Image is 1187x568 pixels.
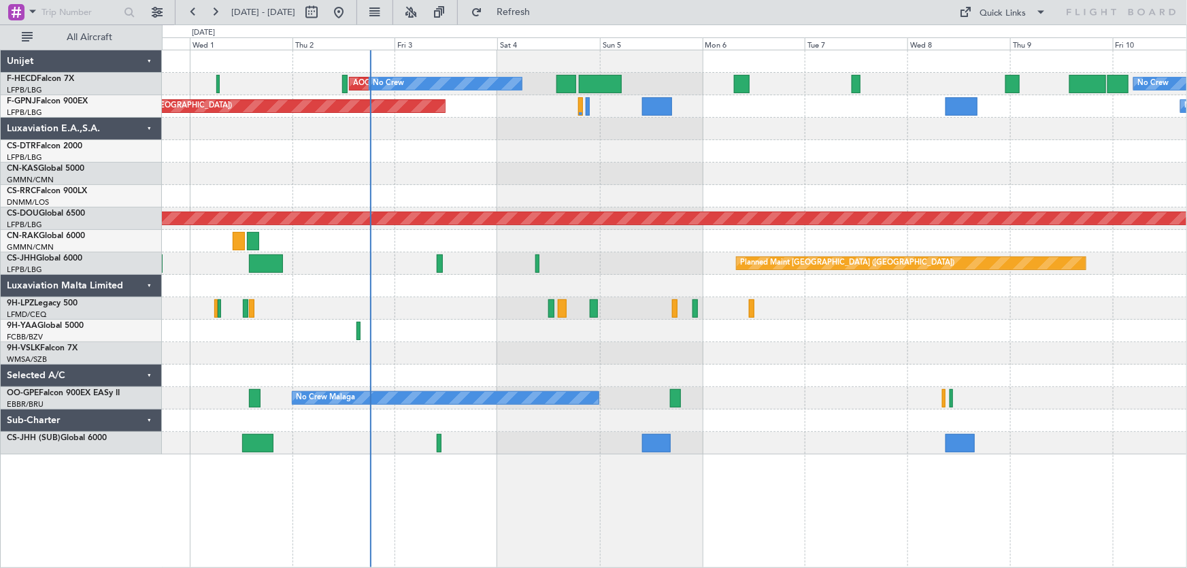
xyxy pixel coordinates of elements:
[7,399,44,410] a: EBBR/BRU
[7,210,85,218] a: CS-DOUGlobal 6500
[7,322,84,330] a: 9H-YAAGlobal 5000
[7,152,42,163] a: LFPB/LBG
[15,27,148,48] button: All Aircraft
[600,37,703,50] div: Sun 5
[7,197,49,207] a: DNMM/LOS
[7,175,54,185] a: GMMN/CMN
[373,73,404,94] div: No Crew
[7,332,43,342] a: FCBB/BZV
[7,389,120,397] a: OO-GPEFalcon 900EX EASy II
[7,75,37,83] span: F-HECD
[7,299,78,307] a: 9H-LPZLegacy 500
[7,220,42,230] a: LFPB/LBG
[395,37,497,50] div: Fri 3
[907,37,1010,50] div: Wed 8
[485,7,542,17] span: Refresh
[231,6,295,18] span: [DATE] - [DATE]
[7,344,40,352] span: 9H-VSLK
[7,165,38,173] span: CN-KAS
[192,27,215,39] div: [DATE]
[7,75,74,83] a: F-HECDFalcon 7X
[41,2,120,22] input: Trip Number
[7,107,42,118] a: LFPB/LBG
[1010,37,1113,50] div: Thu 9
[7,97,88,105] a: F-GPNJFalcon 900EX
[292,37,395,50] div: Thu 2
[7,242,54,252] a: GMMN/CMN
[7,344,78,352] a: 9H-VSLKFalcon 7X
[7,187,87,195] a: CS-RRCFalcon 900LX
[1137,73,1169,94] div: No Crew
[296,388,355,408] div: No Crew Malaga
[7,187,36,195] span: CS-RRC
[805,37,907,50] div: Tue 7
[7,389,39,397] span: OO-GPE
[353,73,496,94] div: AOG Maint Paris ([GEOGRAPHIC_DATA])
[7,254,36,263] span: CS-JHH
[465,1,546,23] button: Refresh
[7,232,39,240] span: CN-RAK
[953,1,1054,23] button: Quick Links
[7,97,36,105] span: F-GPNJ
[7,142,82,150] a: CS-DTRFalcon 2000
[7,354,47,365] a: WMSA/SZB
[703,37,805,50] div: Mon 6
[7,310,46,320] a: LFMD/CEQ
[7,254,82,263] a: CS-JHHGlobal 6000
[7,210,39,218] span: CS-DOU
[7,265,42,275] a: LFPB/LBG
[980,7,1026,20] div: Quick Links
[7,142,36,150] span: CS-DTR
[497,37,600,50] div: Sat 4
[7,232,85,240] a: CN-RAKGlobal 6000
[7,434,107,442] a: CS-JHH (SUB)Global 6000
[190,37,292,50] div: Wed 1
[7,434,61,442] span: CS-JHH (SUB)
[35,33,144,42] span: All Aircraft
[7,322,37,330] span: 9H-YAA
[7,165,84,173] a: CN-KASGlobal 5000
[740,253,954,273] div: Planned Maint [GEOGRAPHIC_DATA] ([GEOGRAPHIC_DATA])
[7,85,42,95] a: LFPB/LBG
[7,299,34,307] span: 9H-LPZ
